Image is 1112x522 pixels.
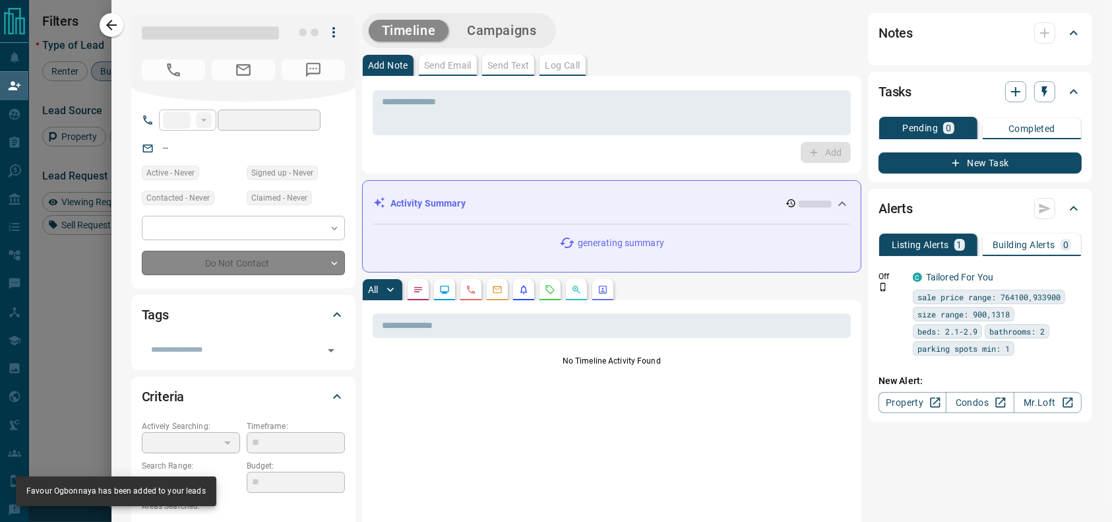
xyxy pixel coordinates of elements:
p: Pending [902,123,938,133]
p: Areas Searched: [142,500,345,512]
p: New Alert: [879,374,1082,388]
p: Off [879,271,905,282]
div: Do Not Contact [142,251,345,275]
a: Tailored For You [926,272,993,282]
button: Campaigns [454,20,549,42]
p: Completed [1008,124,1055,133]
span: No Email [212,59,275,81]
a: Condos [946,392,1014,413]
svg: Listing Alerts [518,284,529,295]
p: Timeframe: [247,420,345,432]
button: New Task [879,152,1082,174]
span: No Number [282,59,345,81]
h2: Tags [142,304,169,325]
p: -- - -- [142,472,240,494]
svg: Lead Browsing Activity [439,284,450,295]
div: Notes [879,17,1082,49]
div: Tasks [879,76,1082,108]
h2: Tasks [879,81,911,102]
span: Contacted - Never [146,191,210,205]
span: beds: 2.1-2.9 [917,325,977,338]
p: Building Alerts [993,240,1055,249]
div: Criteria [142,381,345,412]
div: Alerts [879,193,1082,224]
p: Search Range: [142,460,240,472]
p: 0 [1063,240,1068,249]
h2: Notes [879,22,913,44]
span: Active - Never [146,166,195,179]
div: Tags [142,299,345,331]
p: Add Note [368,61,408,70]
svg: Calls [466,284,476,295]
h2: Alerts [879,198,913,219]
span: Claimed - Never [251,191,307,205]
p: 1 [957,240,962,249]
svg: Emails [492,284,503,295]
svg: Notes [413,284,423,295]
a: -- [163,143,168,153]
a: Mr.Loft [1014,392,1082,413]
button: Open [322,341,340,360]
svg: Agent Actions [598,284,608,295]
span: Signed up - Never [251,166,313,179]
div: Favour Ogbonnaya has been added to your leads [26,480,206,502]
span: bathrooms: 2 [989,325,1045,338]
p: Listing Alerts [892,240,949,249]
div: condos.ca [913,273,922,282]
div: Activity Summary [373,191,850,216]
span: sale price range: 764100,933900 [917,290,1061,304]
p: 0 [946,123,951,133]
button: Timeline [369,20,449,42]
span: No Number [142,59,205,81]
p: generating summary [578,236,664,250]
p: Actively Searching: [142,420,240,432]
h2: Criteria [142,386,185,407]
a: Property [879,392,946,413]
p: No Timeline Activity Found [373,355,851,367]
svg: Push Notification Only [879,282,888,292]
svg: Requests [545,284,555,295]
span: size range: 900,1318 [917,308,1010,321]
p: All [368,285,379,294]
svg: Opportunities [571,284,582,295]
span: parking spots min: 1 [917,342,1010,355]
p: Budget: [247,460,345,472]
p: Activity Summary [390,197,466,211]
